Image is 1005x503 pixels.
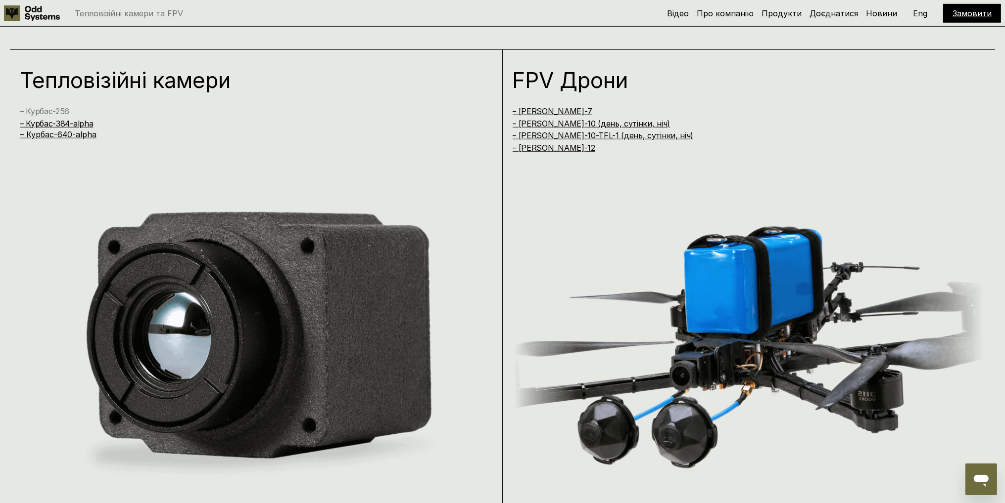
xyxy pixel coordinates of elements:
h1: FPV Дрони [513,69,957,91]
a: Новини [866,8,897,18]
a: – Курбас-256 [20,106,69,116]
a: – [PERSON_NAME]-12 [513,143,595,153]
p: Eng [913,9,928,17]
a: Відео [667,8,689,18]
p: Тепловізійні камери та FPV [75,9,183,17]
iframe: Button to launch messaging window, conversation in progress [965,463,997,495]
a: Доєднатися [810,8,858,18]
a: – [PERSON_NAME]-10 (день, сутінки, ніч) [513,119,670,128]
a: Замовити [953,8,992,18]
a: Про компанію [697,8,754,18]
a: – [PERSON_NAME]-7 [513,106,593,116]
a: Продукти [762,8,802,18]
a: – Курбас-384-alpha [20,119,93,128]
a: – Курбас-640-alpha [20,129,96,139]
a: – [PERSON_NAME]-10-TFL-1 (день, сутінки, ніч) [513,130,694,140]
h1: Тепловізійні камери [20,69,464,91]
